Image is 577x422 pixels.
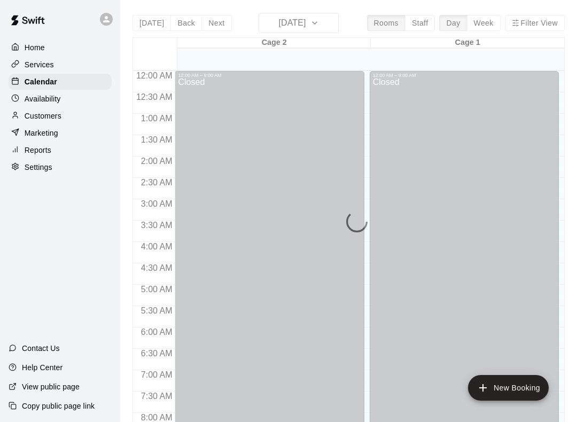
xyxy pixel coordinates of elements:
p: Reports [25,145,51,155]
a: Marketing [9,125,112,141]
p: Home [25,42,45,53]
p: Settings [25,162,52,173]
div: 12:00 AM – 9:00 AM [178,73,361,78]
p: Calendar [25,76,57,87]
a: Availability [9,91,112,107]
a: Calendar [9,74,112,90]
p: Copy public page link [22,401,95,411]
span: 1:30 AM [138,135,175,144]
p: Contact Us [22,343,60,354]
p: Availability [25,93,61,104]
a: Customers [9,108,112,124]
a: Reports [9,142,112,158]
p: Customers [25,111,61,121]
div: 12:00 AM – 9:00 AM [373,73,556,78]
span: 2:30 AM [138,178,175,187]
button: add [468,375,549,401]
span: 7:00 AM [138,370,175,379]
p: Marketing [25,128,58,138]
span: 3:30 AM [138,221,175,230]
span: 6:30 AM [138,349,175,358]
span: 2:00 AM [138,157,175,166]
span: 1:00 AM [138,114,175,123]
a: Home [9,40,112,56]
span: 8:00 AM [138,413,175,422]
span: 5:30 AM [138,306,175,315]
span: 12:00 AM [134,71,175,80]
span: 6:00 AM [138,327,175,337]
a: Services [9,57,112,73]
p: Services [25,59,54,70]
div: Cage 2 [177,38,371,48]
span: 4:30 AM [138,263,175,272]
span: 5:00 AM [138,285,175,294]
p: View public page [22,381,80,392]
span: 4:00 AM [138,242,175,251]
span: 12:30 AM [134,92,175,101]
span: 3:00 AM [138,199,175,208]
p: Help Center [22,362,63,373]
a: Settings [9,159,112,175]
span: 7:30 AM [138,392,175,401]
div: Cage 1 [371,38,564,48]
